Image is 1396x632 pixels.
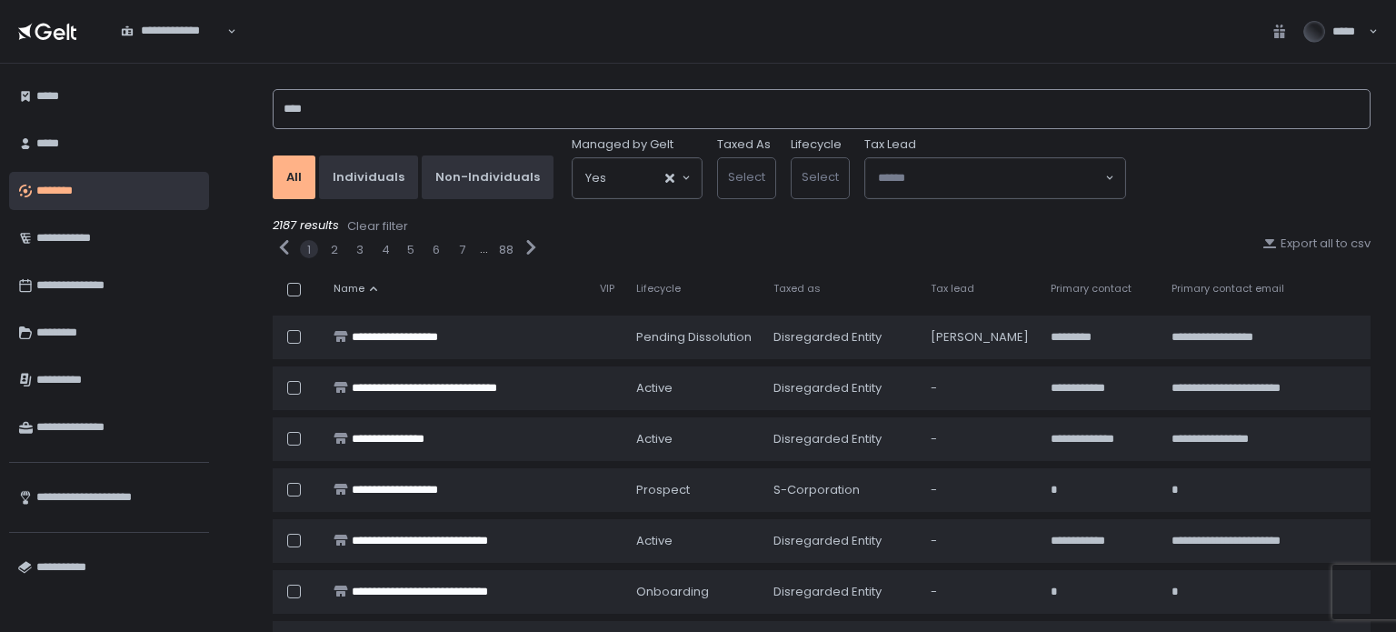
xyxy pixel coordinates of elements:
span: onboarding [636,584,709,600]
span: pending Dissolution [636,329,752,346]
span: active [636,380,673,396]
div: S-Corporation [773,482,909,498]
label: Lifecycle [791,136,842,153]
button: Non-Individuals [422,155,553,199]
div: Search for option [865,158,1125,198]
span: Primary contact email [1172,282,1284,296]
div: Disregarded Entity [773,584,909,600]
label: Taxed As [717,136,771,153]
button: 2 [331,242,338,258]
div: [PERSON_NAME] [931,329,1029,346]
span: Yes [585,169,606,187]
span: Taxed as [773,282,821,296]
div: ... [480,241,488,257]
button: 7 [459,242,465,258]
button: 4 [382,242,390,258]
span: Primary contact [1051,282,1132,296]
span: Select [728,168,765,186]
input: Search for option [878,169,1103,187]
div: All [286,169,302,186]
button: Individuals [319,155,418,199]
div: - [931,533,1029,549]
span: Name [334,282,364,296]
div: Disregarded Entity [773,329,909,346]
button: 6 [433,242,440,258]
button: All [273,155,315,199]
div: Disregarded Entity [773,533,909,549]
span: prospect [636,482,690,498]
span: Tax lead [931,282,974,296]
div: Disregarded Entity [773,380,909,396]
div: Clear filter [347,218,408,235]
span: Managed by Gelt [572,136,673,153]
div: Individuals [333,169,404,186]
span: Tax Lead [864,136,916,153]
button: 1 [307,242,311,258]
span: active [636,431,673,447]
div: Search for option [573,158,702,198]
div: - [931,584,1029,600]
div: - [931,380,1029,396]
div: - [931,482,1029,498]
button: 88 [499,242,514,258]
input: Search for option [121,39,225,57]
button: Export all to csv [1262,236,1371,252]
button: Clear filter [346,217,409,236]
span: Lifecycle [636,282,681,296]
button: 5 [407,242,414,258]
div: 2187 results [273,217,1371,236]
div: Non-Individuals [435,169,540,186]
span: VIP [600,282,614,296]
button: 3 [356,242,364,258]
input: Search for option [606,169,663,187]
button: Clear Selected [665,174,674,183]
span: active [636,533,673,549]
div: - [931,431,1029,447]
div: Disregarded Entity [773,431,909,447]
span: Select [802,168,839,186]
div: Search for option [109,13,236,51]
